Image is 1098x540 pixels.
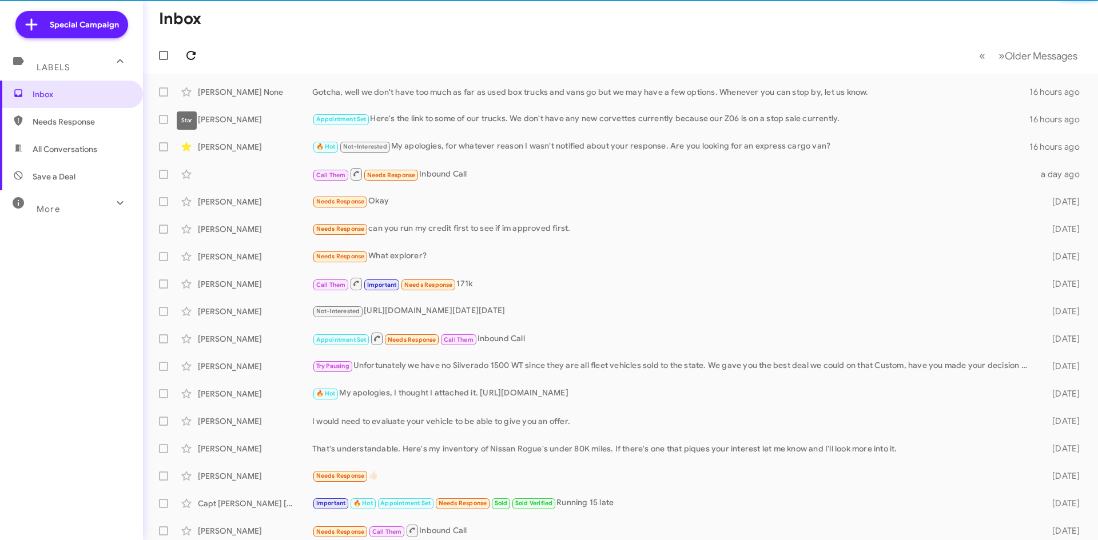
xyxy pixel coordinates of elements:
span: Needs Response [367,171,416,179]
div: [DATE] [1034,223,1089,235]
span: Needs Response [316,253,365,260]
div: [DATE] [1034,388,1089,399]
div: [DATE] [1034,470,1089,482]
span: Call Them [316,171,346,179]
span: 🔥 Hot [316,143,336,150]
div: Here's the link to some of our trucks. We don't have any new corvettes currently because our Z06 ... [312,113,1029,126]
div: [PERSON_NAME] [198,525,312,537]
h1: Inbox [159,10,201,28]
div: 171k [312,277,1034,291]
span: Special Campaign [50,19,119,30]
span: Sold [495,499,508,507]
span: « [979,49,985,63]
div: [PERSON_NAME] [198,415,312,427]
span: 🔥 Hot [316,390,336,397]
div: Gotcha, well we don't have too much as far as used box trucks and vans go but we may have a few o... [312,86,1029,98]
nav: Page navigation example [973,44,1084,67]
div: [PERSON_NAME] [198,196,312,207]
span: Needs Response [316,198,365,205]
span: Inbox [33,89,130,100]
div: [PERSON_NAME] [198,361,312,372]
div: Star [177,111,197,130]
div: That's understandable. Here's my inventory of Nissan Rogue's under 80K miles. If there's one that... [312,443,1034,454]
div: [PERSON_NAME] [198,251,312,262]
span: Appointment Set [380,499,431,507]
div: Inbound Call [312,331,1034,346]
span: Sold Verified [515,499,553,507]
span: Important [316,499,346,507]
div: [URL][DOMAIN_NAME][DATE][DATE] [312,305,1034,318]
div: What explorer? [312,250,1034,263]
div: [DATE] [1034,251,1089,262]
div: [PERSON_NAME] [198,333,312,345]
div: [DATE] [1034,525,1089,537]
span: Important [367,281,397,289]
div: can you run my credit first to see if im approved first. [312,222,1034,235]
div: [PERSON_NAME] [198,223,312,235]
div: [PERSON_NAME] None [198,86,312,98]
div: [DATE] [1034,498,1089,509]
span: 🔥 Hot [353,499,373,507]
div: [DATE] [1034,443,1089,454]
span: Needs Response [388,336,436,343]
div: [DATE] [1034,196,1089,207]
div: Inbound Call [312,167,1034,181]
div: [DATE] [1034,415,1089,427]
div: [PERSON_NAME] [198,114,312,125]
div: 👍🏻 [312,469,1034,482]
div: 16 hours ago [1029,114,1089,125]
div: a day ago [1034,169,1089,180]
div: [PERSON_NAME] [198,388,312,399]
span: Call Them [316,281,346,289]
span: Call Them [372,528,402,535]
div: Inbound Call [312,523,1034,538]
span: Save a Deal [33,171,75,182]
span: More [37,204,60,214]
span: Call Them [444,336,474,343]
div: [DATE] [1034,333,1089,345]
div: 16 hours ago [1029,141,1089,153]
span: Labels [37,62,70,73]
span: Needs Response [316,472,365,479]
span: Needs Response [316,225,365,233]
span: Not-Interested [343,143,387,150]
div: [DATE] [1034,278,1089,290]
div: Running 15 late [312,497,1034,510]
div: My apologies, for whatever reason I wasn't notified about your response. Are you looking for an e... [312,140,1029,153]
button: Next [992,44,1084,67]
div: [DATE] [1034,361,1089,372]
span: Appointment Set [316,115,367,123]
span: » [998,49,1005,63]
span: Needs Response [439,499,487,507]
span: Older Messages [1005,50,1077,62]
div: 16 hours ago [1029,86,1089,98]
div: [PERSON_NAME] [198,278,312,290]
span: Appointment Set [316,336,367,343]
span: Not-Interested [316,307,360,315]
span: Needs Response [33,116,130,127]
div: [PERSON_NAME] [198,141,312,153]
div: I would need to evaluate your vehicle to be able to give you an offer. [312,415,1034,427]
span: All Conversations [33,143,97,155]
a: Special Campaign [15,11,128,38]
span: Needs Response [404,281,453,289]
div: [DATE] [1034,306,1089,317]
div: My apologies, I thought I attached it. [URL][DOMAIN_NAME] [312,387,1034,400]
span: Try Pausing [316,362,349,370]
div: Capt [PERSON_NAME] [PERSON_NAME] [198,498,312,509]
button: Previous [972,44,992,67]
div: [PERSON_NAME] [198,443,312,454]
div: Unfortunately we have no Silverado 1500 WT since they are all fleet vehicles sold to the state. W... [312,359,1034,373]
div: [PERSON_NAME] [198,306,312,317]
div: [PERSON_NAME] [198,470,312,482]
span: Needs Response [316,528,365,535]
div: Okay [312,195,1034,208]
